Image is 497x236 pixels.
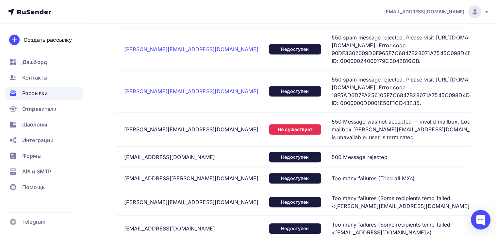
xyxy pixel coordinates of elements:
span: Рассылки [22,89,48,97]
span: API и SMTP [22,168,51,175]
span: Шаблоны [22,121,47,128]
span: Too many failures (Tried all MXs) [332,174,415,182]
a: [EMAIL_ADDRESS][DOMAIN_NAME] [384,5,489,18]
div: Недоступен [269,44,321,54]
a: Шаблоны [5,118,83,131]
div: Не существует [269,124,321,135]
div: [EMAIL_ADDRESS][DOMAIN_NAME] [124,225,215,232]
span: Помощь [22,183,45,191]
span: 550 Message was not accepted -- invalid mailbox. Local mailbox [PERSON_NAME][EMAIL_ADDRESS][DOMAI... [332,118,490,141]
div: Недоступен [269,223,321,234]
a: Формы [5,149,83,162]
a: Дашборд [5,55,83,68]
div: [PERSON_NAME][EMAIL_ADDRESS][DOMAIN_NAME] [124,125,258,133]
a: [PERSON_NAME][EMAIL_ADDRESS][DOMAIN_NAME] [124,88,258,95]
span: Дашборд [22,58,47,66]
div: Создать рассылку [24,36,72,44]
div: Недоступен [269,173,321,184]
div: Недоступен [269,86,321,96]
a: Отправители [5,102,83,115]
span: [EMAIL_ADDRESS][DOMAIN_NAME] [384,8,464,15]
span: Формы [22,152,41,160]
span: Too many failures (Some recipients temp failed: <[PERSON_NAME][EMAIL_ADDRESS][DOMAIN_NAME]>) [332,194,490,210]
span: Интеграции [22,136,54,144]
span: Отправители [22,105,57,113]
div: Недоступен [269,152,321,162]
a: Рассылки [5,87,83,100]
div: [EMAIL_ADDRESS][PERSON_NAME][DOMAIN_NAME] [124,174,258,182]
a: [PERSON_NAME][EMAIL_ADDRESS][DOMAIN_NAME] [124,46,258,52]
div: [PERSON_NAME][EMAIL_ADDRESS][DOMAIN_NAME] [124,198,258,206]
span: Контакты [22,74,47,81]
span: 500 Message rejected [332,153,388,161]
span: Telegram [22,218,45,226]
div: Недоступен [269,197,321,207]
div: [EMAIL_ADDRESS][DOMAIN_NAME] [124,153,215,161]
a: Контакты [5,71,83,84]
